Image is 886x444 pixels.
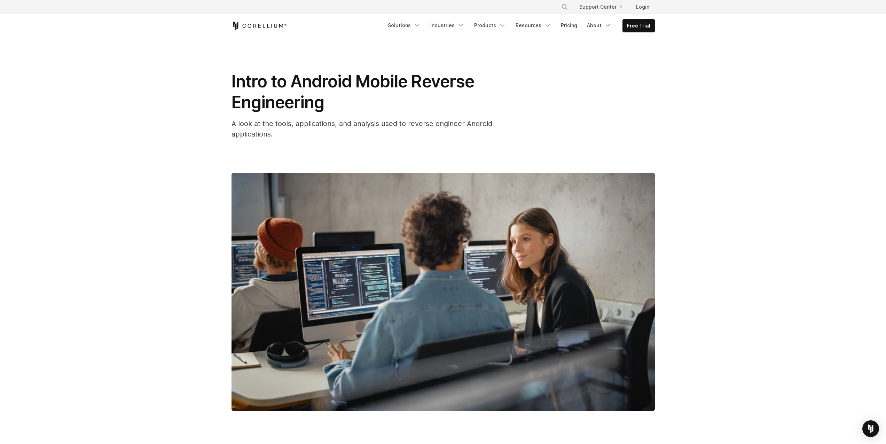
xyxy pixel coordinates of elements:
[384,19,655,32] div: Navigation Menu
[553,1,655,13] div: Navigation Menu
[232,71,474,112] span: Intro to Android Mobile Reverse Engineering
[232,22,287,30] a: Corellium Home
[623,20,654,32] a: Free Trial
[558,1,571,13] button: Search
[630,1,655,13] a: Login
[426,19,469,32] a: Industries
[511,19,555,32] a: Resources
[583,19,616,32] a: About
[862,420,879,437] div: Open Intercom Messenger
[470,19,510,32] a: Products
[574,1,628,13] a: Support Center
[384,19,425,32] a: Solutions
[557,19,581,32] a: Pricing
[232,119,492,138] span: A look at the tools, applications, and analysis used to reverse engineer Android applications.
[232,173,655,411] img: Intro to Android Mobile Reverse Engineering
